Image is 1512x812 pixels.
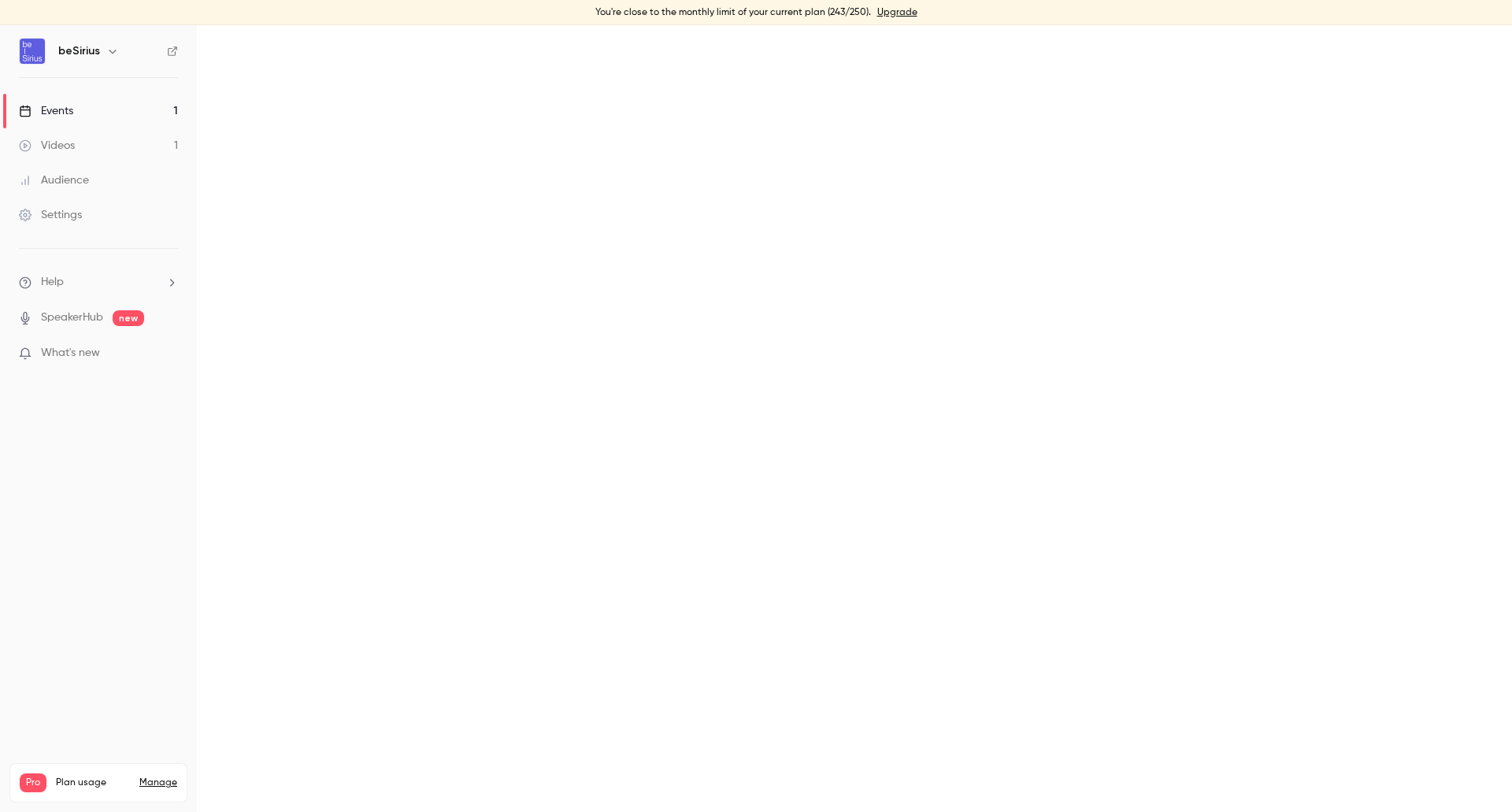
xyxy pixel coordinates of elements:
h6: beSirius [58,43,100,59]
span: Help [41,274,64,291]
div: Videos [19,138,75,154]
span: What's new [41,345,100,362]
span: new [113,310,144,326]
span: Plan usage [56,777,130,789]
li: help-dropdown-opener [19,274,178,291]
a: SpeakerHub [41,310,103,326]
div: Settings [19,207,82,223]
span: Pro [20,773,46,792]
a: Upgrade [877,6,917,19]
div: Events [19,103,73,119]
div: Audience [19,172,89,188]
a: Manage [139,777,177,789]
img: beSirius [20,39,45,64]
